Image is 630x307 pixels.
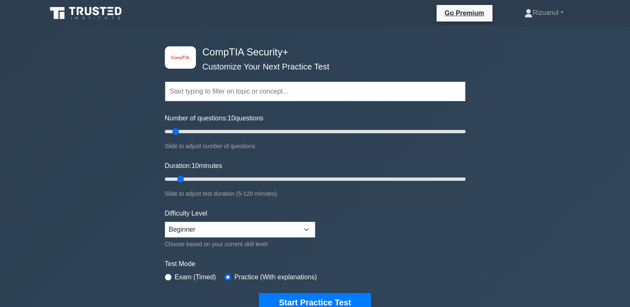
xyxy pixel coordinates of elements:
label: Exam (Timed) [175,272,216,282]
label: Duration: minutes [165,161,222,171]
label: Practice (With explanations) [234,272,317,282]
input: Start typing to filter on topic or concept... [165,82,466,101]
label: Test Mode [165,259,466,269]
span: 10 [191,162,199,169]
a: Rizuanul [504,5,583,21]
label: Difficulty Level [165,209,208,218]
a: Go Premium [440,8,489,18]
div: Slide to adjust number of questions [165,141,466,151]
div: Choose based on your current skill level [165,239,315,249]
h4: CompTIA Security+ [199,46,425,58]
span: 10 [228,115,235,122]
label: Number of questions: questions [165,113,263,123]
div: Slide to adjust test duration (5-120 minutes) [165,189,466,199]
